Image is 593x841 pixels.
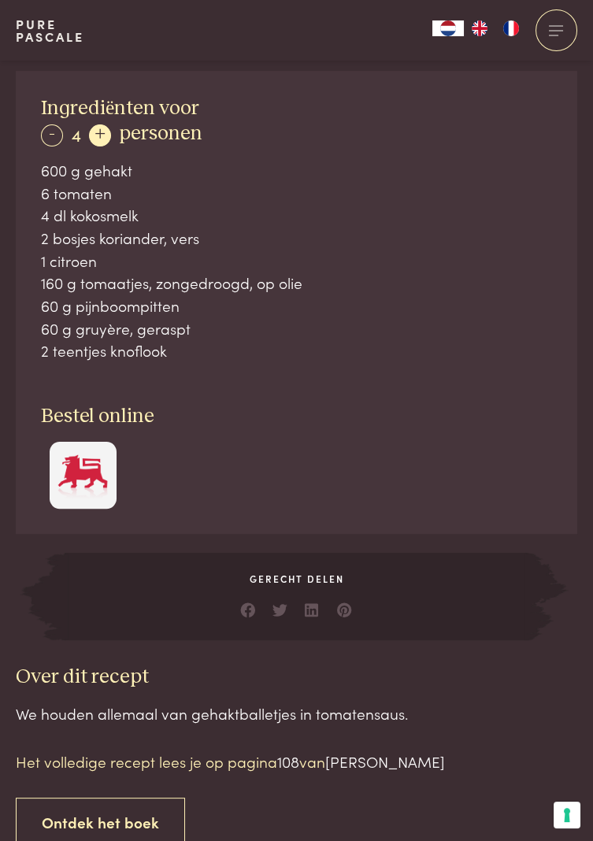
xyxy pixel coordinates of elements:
[56,451,109,499] img: Delhaize
[325,750,445,772] span: [PERSON_NAME]
[41,317,552,340] div: 60 g gruyère, geraspt
[432,20,464,36] a: NL
[16,18,84,43] a: PurePascale
[41,272,552,295] div: 160 g tomaatjes, zongedroogd, op olie
[16,750,577,773] p: Het volledige recept lees je op pagina van
[72,123,81,146] span: 4
[119,124,202,143] span: personen
[277,750,299,772] span: 108
[41,250,552,272] div: 1 citroen
[464,20,527,36] ul: Language list
[495,20,527,36] a: FR
[89,124,111,146] div: +
[65,572,528,586] span: Gerecht delen
[41,204,552,227] div: 4 dl kokosmelk
[16,665,577,690] h3: Over dit recept
[41,182,552,205] div: 6 tomaten
[41,227,552,250] div: 2 bosjes koriander, vers
[554,802,580,828] button: Uw voorkeuren voor toestemming voor trackingtechnologieën
[432,20,527,36] aside: Language selected: Nederlands
[41,404,552,429] h3: Bestel online
[16,702,577,725] div: We houden allemaal van gehaktballetjes in tomatensaus.
[41,98,199,118] span: Ingrediënten voor
[41,295,552,317] div: 60 g pijnboompitten
[464,20,495,36] a: EN
[41,339,552,362] div: 2 teentjes knoflook
[41,124,63,146] div: -
[41,159,552,182] div: 600 g gehakt
[432,20,464,36] div: Language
